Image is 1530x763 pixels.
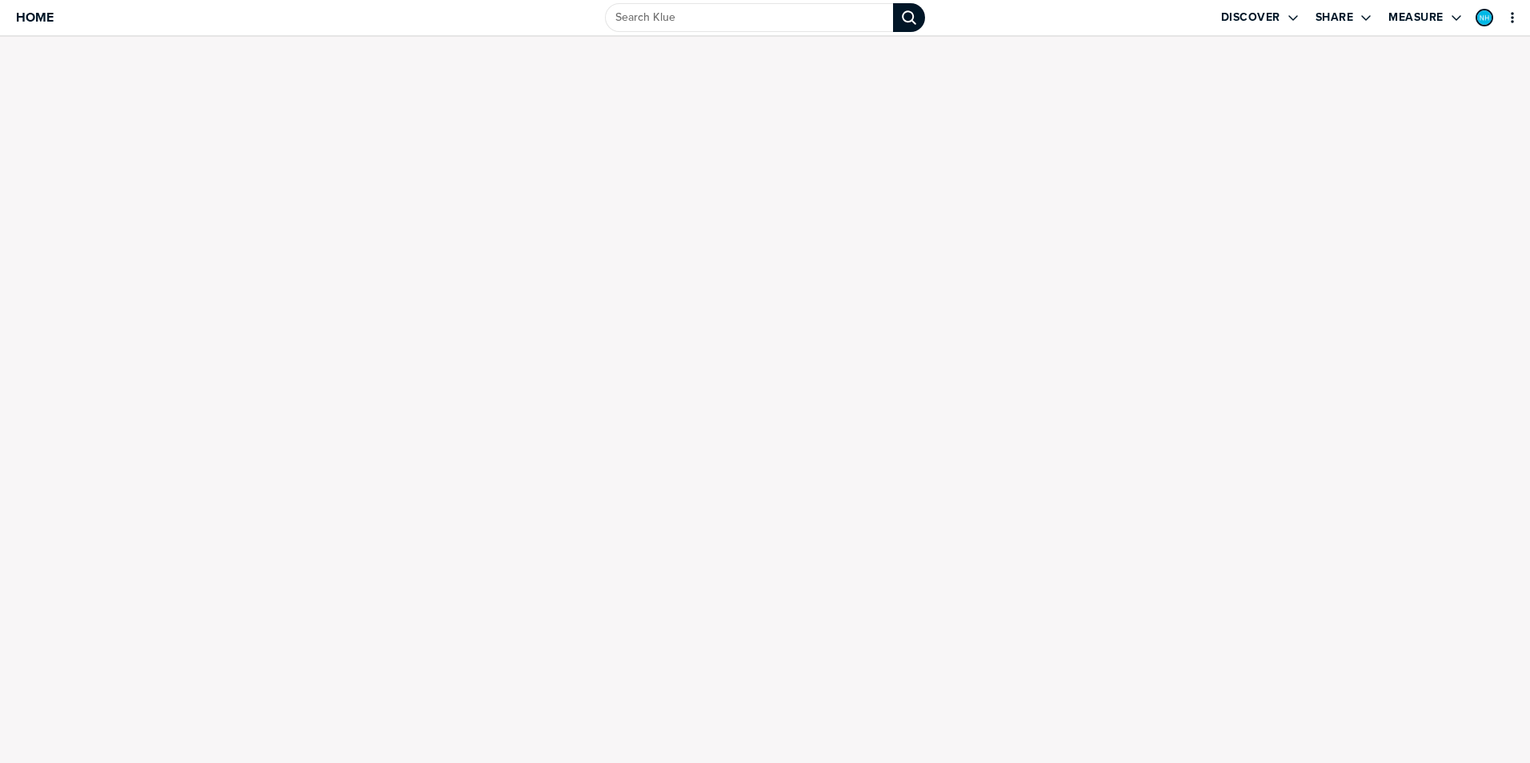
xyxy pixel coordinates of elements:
input: Search Klue [605,3,893,32]
div: Nino Hoerttrich [1476,9,1493,26]
a: Edit Profile [1474,7,1495,28]
div: Search Klue [893,3,925,32]
img: cca08b569e7c213e2b244d47edbd3655-sml.png [1477,10,1492,25]
label: Measure [1388,10,1444,25]
label: Discover [1221,10,1280,25]
span: Home [16,10,54,24]
label: Share [1316,10,1354,25]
